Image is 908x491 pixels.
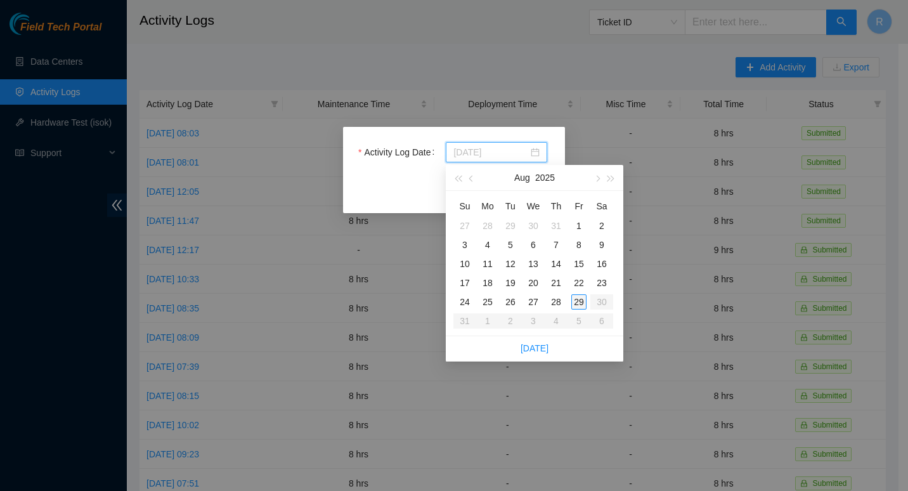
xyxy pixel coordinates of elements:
td: 2025-08-05 [499,235,522,254]
td: 2025-08-29 [567,292,590,311]
td: 2025-08-25 [476,292,499,311]
div: 14 [548,256,564,272]
label: Activity Log Date [358,142,439,162]
div: 23 [594,275,609,291]
button: Aug [514,165,530,190]
td: 2025-08-01 [567,216,590,235]
div: 8 [571,237,587,252]
td: 2025-08-10 [453,254,476,273]
div: 31 [548,218,564,233]
td: 2025-08-19 [499,273,522,292]
td: 2025-08-12 [499,254,522,273]
div: 17 [457,275,472,291]
div: 4 [480,237,495,252]
td: 2025-08-08 [567,235,590,254]
td: 2025-07-27 [453,216,476,235]
a: [DATE] [521,343,548,353]
div: 2 [594,218,609,233]
div: 26 [503,294,518,310]
div: 24 [457,294,472,310]
div: 16 [594,256,609,272]
td: 2025-08-11 [476,254,499,273]
td: 2025-08-09 [590,235,613,254]
div: 7 [548,237,564,252]
div: 12 [503,256,518,272]
div: 28 [548,294,564,310]
div: 19 [503,275,518,291]
td: 2025-08-06 [522,235,545,254]
td: 2025-08-07 [545,235,567,254]
td: 2025-08-20 [522,273,545,292]
td: 2025-08-18 [476,273,499,292]
td: 2025-07-30 [522,216,545,235]
td: 2025-08-17 [453,273,476,292]
th: We [522,196,545,216]
div: 21 [548,275,564,291]
div: 29 [503,218,518,233]
td: 2025-08-27 [522,292,545,311]
div: 27 [457,218,472,233]
td: 2025-08-28 [545,292,567,311]
div: 27 [526,294,541,310]
td: 2025-08-13 [522,254,545,273]
td: 2025-08-16 [590,254,613,273]
td: 2025-08-21 [545,273,567,292]
td: 2025-08-03 [453,235,476,254]
div: 28 [480,218,495,233]
th: Mo [476,196,499,216]
td: 2025-07-28 [476,216,499,235]
div: 29 [571,294,587,310]
div: 15 [571,256,587,272]
div: 20 [526,275,541,291]
div: 1 [571,218,587,233]
div: 22 [571,275,587,291]
div: 30 [526,218,541,233]
td: 2025-07-29 [499,216,522,235]
td: 2025-08-15 [567,254,590,273]
div: 3 [457,237,472,252]
td: 2025-08-22 [567,273,590,292]
td: 2025-08-26 [499,292,522,311]
th: Th [545,196,567,216]
div: 6 [526,237,541,252]
th: Fr [567,196,590,216]
td: 2025-07-31 [545,216,567,235]
td: 2025-08-24 [453,292,476,311]
div: 25 [480,294,495,310]
td: 2025-08-23 [590,273,613,292]
td: 2025-08-14 [545,254,567,273]
button: 2025 [535,165,555,190]
th: Sa [590,196,613,216]
div: 5 [503,237,518,252]
div: 10 [457,256,472,272]
div: 11 [480,256,495,272]
input: Activity Log Date [453,145,528,159]
th: Su [453,196,476,216]
td: 2025-08-02 [590,216,613,235]
div: 9 [594,237,609,252]
th: Tu [499,196,522,216]
div: 18 [480,275,495,291]
td: 2025-08-04 [476,235,499,254]
div: 13 [526,256,541,272]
